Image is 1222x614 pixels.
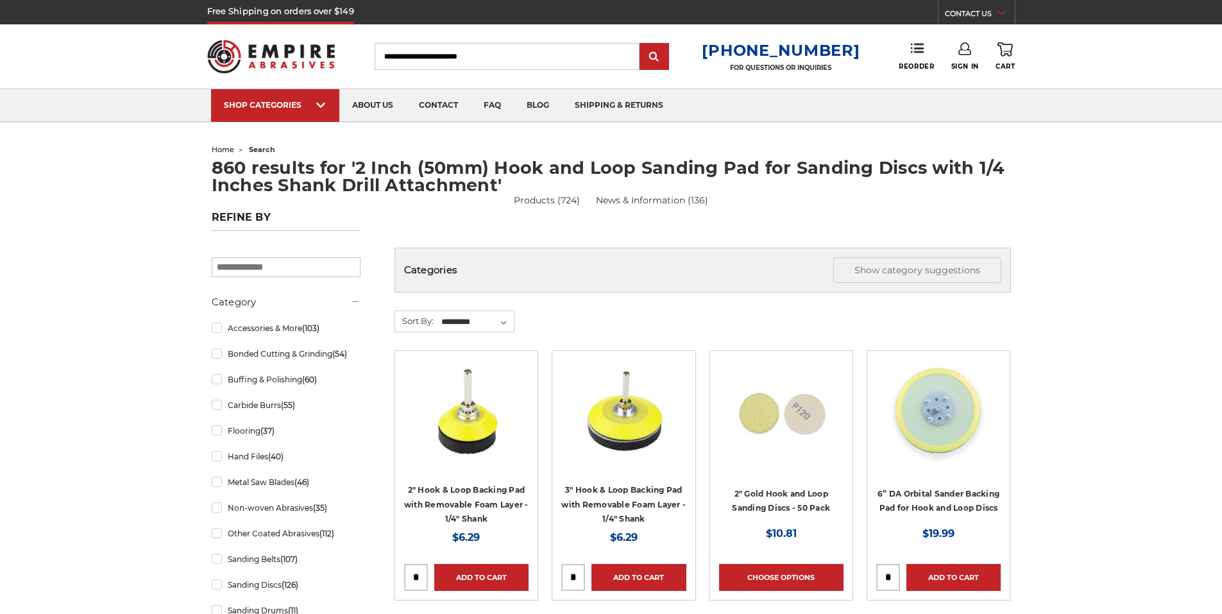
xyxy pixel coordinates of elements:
a: 6” DA Orbital Sander Backing Pad for Hook and Loop Discs [878,489,999,513]
span: Cart [996,62,1015,71]
a: Buffing & Polishing(60) [212,368,361,391]
a: about us [339,89,406,122]
a: 2" Gold Hook and Loop Sanding Discs - 50 Pack [732,489,830,513]
a: 2" Hook & Loop Backing Pad with Removable Foam Layer - 1/4" Shank [404,485,529,524]
a: Products (724) [514,194,580,207]
a: Reorder [899,42,934,70]
a: News & Information (136) [596,194,708,207]
a: Quick view [422,398,511,424]
select: Sort By: [439,312,514,332]
span: (126) [282,580,298,590]
a: 2 inch hook loop sanding discs gold [719,360,844,484]
a: Choose Options [719,564,844,591]
span: (107) [280,554,298,564]
a: contact [406,89,471,122]
img: 2 inch hook loop sanding discs gold [730,360,833,463]
a: Sanding Discs(126) [212,574,361,596]
span: (112) [319,529,334,538]
span: (60) [302,375,317,384]
span: (54) [332,349,347,359]
a: blog [514,89,562,122]
a: Add to Cart [591,564,686,591]
span: (55) [281,400,295,410]
img: Empire Abrasives [207,31,335,81]
span: $6.29 [452,531,480,543]
a: Hand Files(40) [212,445,361,468]
a: Add to Cart [434,564,529,591]
span: (37) [260,426,275,436]
a: Quick view [737,398,826,424]
h5: Category [212,294,361,310]
input: Submit [641,44,667,70]
a: Bonded Cutting & Grinding(54) [212,343,361,365]
h1: 860 results for '2 Inch (50mm) Hook and Loop Sanding Pad for Sanding Discs with 1/4 Inches Shank ... [212,159,1011,194]
a: 3" Hook & Loop Backing Pad with Removable Foam Layer - 1/4" Shank [561,485,686,524]
span: (46) [294,477,309,487]
a: Sanding Belts(107) [212,548,361,570]
button: Show category suggestions [833,257,1001,283]
span: $10.81 [766,527,797,540]
img: 2-inch yellow sanding pad with black foam layer and versatile 1/4-inch shank/spindle for precisio... [415,360,518,463]
p: FOR QUESTIONS OR INQUIRIES [702,64,860,72]
a: home [212,145,234,154]
a: Cart [996,42,1015,71]
span: (103) [302,323,319,333]
a: [PHONE_NUMBER] [702,41,860,60]
a: Flooring(37) [212,420,361,442]
span: $6.29 [610,531,638,543]
div: SHOP CATEGORIES [224,100,327,110]
a: Carbide Burrs(55) [212,394,361,416]
span: (35) [313,503,327,513]
span: Sign In [951,62,979,71]
a: Add to Cart [906,564,1001,591]
span: search [249,145,275,154]
a: Close-up of Empire Abrasives 3-inch hook and loop backing pad with a removable foam layer and 1/4... [561,360,686,484]
a: CONTACT US [945,6,1015,24]
a: Non-woven Abrasives(35) [212,497,361,519]
a: Metal Saw Blades(46) [212,471,361,493]
img: 6” DA Orbital Sander Backing Pad for Hook and Loop Discs [887,360,990,463]
a: Accessories & More(103) [212,317,361,339]
h5: Categories [404,257,1001,283]
a: Other Coated Abrasives(112) [212,522,361,545]
a: 6” DA Orbital Sander Backing Pad for Hook and Loop Discs [876,360,1001,484]
label: Sort By: [395,311,434,330]
a: shipping & returns [562,89,676,122]
a: 2-inch yellow sanding pad with black foam layer and versatile 1/4-inch shank/spindle for precisio... [404,360,529,484]
span: $19.99 [922,527,955,540]
a: faq [471,89,514,122]
a: Quick view [579,398,668,424]
img: Close-up of Empire Abrasives 3-inch hook and loop backing pad with a removable foam layer and 1/4... [572,360,675,463]
h5: Refine by [212,211,361,231]
span: Reorder [899,62,934,71]
span: (40) [268,452,284,461]
a: Quick view [894,398,983,424]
